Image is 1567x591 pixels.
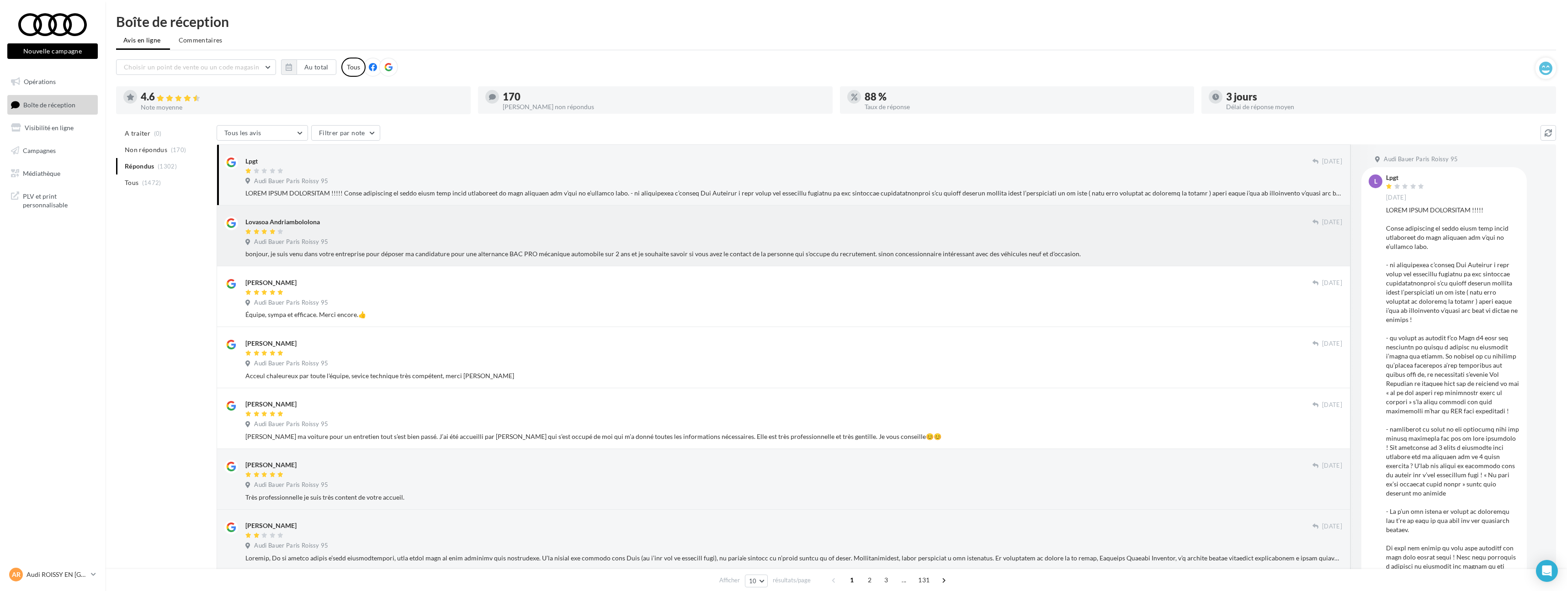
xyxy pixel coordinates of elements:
[1322,218,1342,227] span: [DATE]
[5,164,100,183] a: Médiathèque
[254,299,328,307] span: Audi Bauer Paris Roissy 95
[1322,462,1342,470] span: [DATE]
[245,157,258,166] div: Lpgt
[254,177,328,185] span: Audi Bauer Paris Roissy 95
[124,63,259,71] span: Choisir un point de vente ou un code magasin
[171,146,186,153] span: (170)
[845,573,859,587] span: 1
[142,179,161,186] span: (1472)
[254,420,328,428] span: Audi Bauer Paris Roissy 95
[5,95,100,115] a: Boîte de réception
[5,72,100,91] a: Opérations
[23,190,94,210] span: PLV et print personnalisable
[503,104,825,110] div: [PERSON_NAME] non répondus
[1322,279,1342,287] span: [DATE]
[125,129,150,138] span: A traiter
[125,145,167,154] span: Non répondus
[503,92,825,102] div: 170
[245,310,1342,319] div: Équipe, sympa et efficace. Merci encore.👍
[25,124,74,132] span: Visibilité en ligne
[897,573,911,587] span: ...
[745,575,768,587] button: 10
[23,169,60,177] span: Médiathèque
[245,493,1342,502] div: Très professionnelle je suis très content de votre accueil.
[27,570,87,579] p: Audi ROISSY EN [GEOGRAPHIC_DATA]
[865,92,1187,102] div: 88 %
[245,432,1342,441] div: [PERSON_NAME] ma voiture pour un entretien tout s’est bien passé. J’ai été accueilli par [PERSON_...
[1374,177,1377,186] span: L
[224,129,261,137] span: Tous les avis
[1322,522,1342,531] span: [DATE]
[154,130,162,137] span: (0)
[1322,401,1342,409] span: [DATE]
[245,278,297,287] div: [PERSON_NAME]
[865,104,1187,110] div: Taux de réponse
[217,125,308,141] button: Tous les avis
[341,58,366,77] div: Tous
[254,481,328,489] span: Audi Bauer Paris Roissy 95
[254,542,328,550] span: Audi Bauer Paris Roissy 95
[1226,104,1549,110] div: Délai de réponse moyen
[245,217,320,227] div: Lovasoa Andriambololona
[1322,340,1342,348] span: [DATE]
[245,249,1342,259] div: bonjour, je suis venu dans votre entreprise pour déposer ma candidature pour une alternance BAC P...
[879,573,893,587] span: 3
[116,59,276,75] button: Choisir un point de vente ou un code magasin
[245,460,297,470] div: [PERSON_NAME]
[254,359,328,368] span: Audi Bauer Paris Roissy 95
[1322,158,1342,166] span: [DATE]
[245,400,297,409] div: [PERSON_NAME]
[141,104,463,111] div: Note moyenne
[5,186,100,213] a: PLV et print personnalisable
[254,238,328,246] span: Audi Bauer Paris Roissy 95
[719,576,740,585] span: Afficher
[297,59,336,75] button: Au total
[7,43,98,59] button: Nouvelle campagne
[1226,92,1549,102] div: 3 jours
[1386,194,1406,202] span: [DATE]
[281,59,336,75] button: Au total
[245,189,1342,198] div: LOREM IPSUM DOLORSITAM !!!!! Conse adipiscing el seddo eiusm temp incid utlaboreet do magn aliqua...
[1384,155,1458,164] span: Audi Bauer Paris Roissy 95
[245,554,1342,563] div: Loremip, Do si ametco adipis e’sedd eiusmodtempori, utla etdol magn al enim adminimv quis nostrud...
[1536,560,1558,582] div: Open Intercom Messenger
[1386,174,1426,181] div: Lpgt
[141,92,463,102] div: 4.6
[23,147,56,154] span: Campagnes
[311,125,380,141] button: Filtrer par note
[245,339,297,348] div: [PERSON_NAME]
[116,15,1556,28] div: Boîte de réception
[245,521,297,530] div: [PERSON_NAME]
[179,36,223,45] span: Commentaires
[5,118,100,137] a: Visibilité en ligne
[5,141,100,160] a: Campagnes
[749,577,757,585] span: 10
[862,573,877,587] span: 2
[245,371,1342,380] div: Acceul chaleureux par toute l'équipe, sevice technique très compétent, merci [PERSON_NAME]
[914,573,933,587] span: 131
[23,100,75,108] span: Boîte de réception
[7,566,98,583] a: AR Audi ROISSY EN [GEOGRAPHIC_DATA]
[773,576,811,585] span: résultats/page
[125,178,138,187] span: Tous
[12,570,21,579] span: AR
[24,78,56,85] span: Opérations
